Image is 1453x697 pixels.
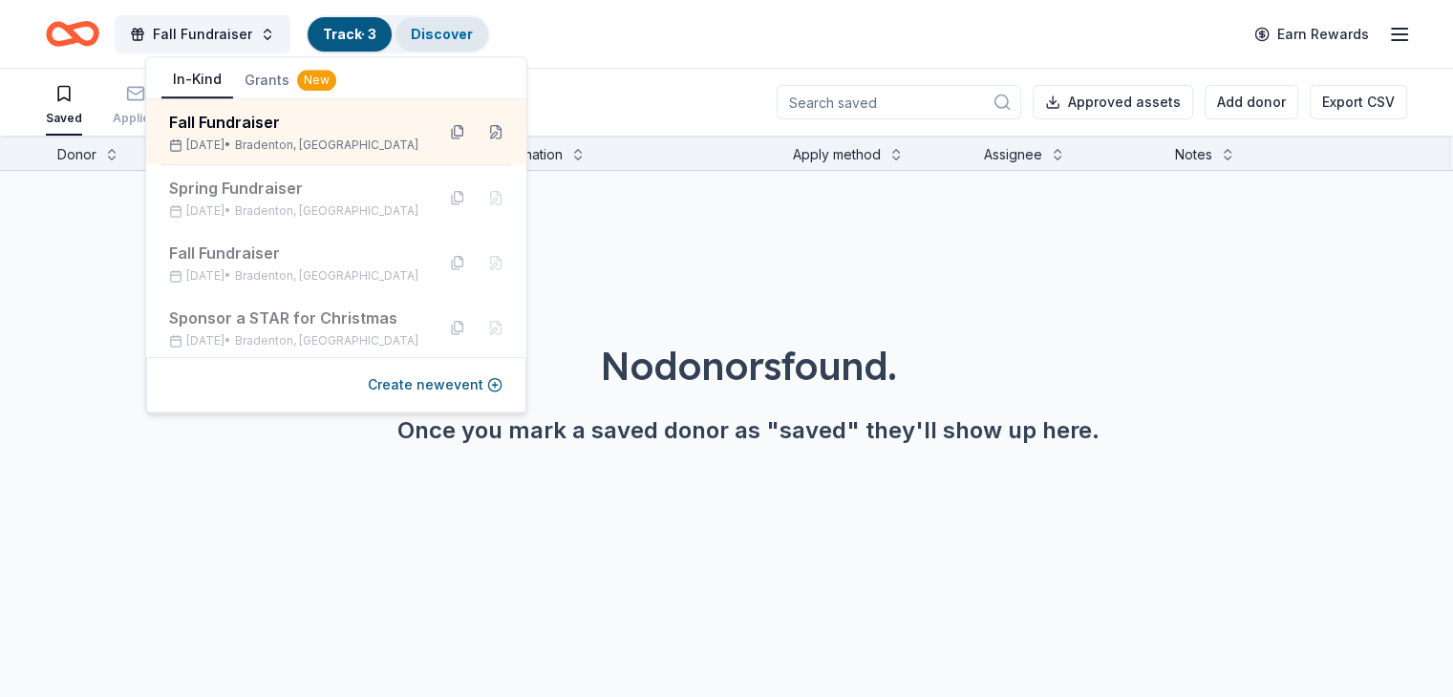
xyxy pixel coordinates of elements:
button: Grants [233,63,348,97]
div: Donor [57,143,96,166]
button: In-Kind [161,62,233,98]
div: Spring Fundraiser [169,177,419,200]
button: Fall Fundraiser [115,15,290,53]
span: Bradenton, [GEOGRAPHIC_DATA] [235,268,418,284]
input: Search saved [777,85,1021,119]
div: Notes [1175,143,1212,166]
button: Add donor [1205,85,1298,119]
button: Export CSV [1310,85,1407,119]
span: Fall Fundraiser [153,23,252,46]
a: Earn Rewards [1243,17,1380,52]
div: Apply method [793,143,881,166]
div: [DATE] • [169,137,419,153]
button: Saved [46,76,82,136]
div: Fall Fundraiser [169,242,419,264]
a: Track· 3 [323,26,376,42]
a: Discover [411,26,473,42]
div: No donors found. [68,339,1429,392]
div: [DATE] • [169,203,419,219]
button: Applied [113,76,158,136]
div: Once you mark a saved donor as "saved" they'll show up here. [68,415,1429,446]
div: Sponsor a STAR for Christmas [169,306,419,329]
div: Assignee [984,143,1042,166]
div: Fall Fundraiser [169,111,419,134]
span: Bradenton, [GEOGRAPHIC_DATA] [235,203,418,219]
div: [DATE] • [169,333,419,348]
div: Donation [506,143,563,166]
button: Approved assets [1033,85,1193,119]
div: Saved [46,111,82,126]
div: New [297,70,336,91]
span: Bradenton, [GEOGRAPHIC_DATA] [235,333,418,348]
div: [DATE] • [169,268,419,284]
button: Create newevent [368,373,502,396]
span: Bradenton, [GEOGRAPHIC_DATA] [235,137,418,153]
button: Track· 3Discover [306,15,490,53]
a: Home [46,11,99,56]
div: Applied [113,111,158,126]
